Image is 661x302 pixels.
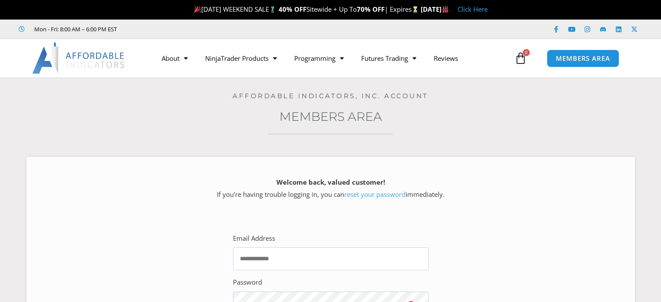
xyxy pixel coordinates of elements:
span: MEMBERS AREA [556,55,610,62]
a: 0 [502,46,540,71]
span: 0 [523,49,530,56]
label: Email Address [233,232,275,245]
a: Click Here [458,5,488,13]
span: [DATE] WEEKEND SALE Sitewide + Up To | Expires [192,5,420,13]
iframe: Customer reviews powered by Trustpilot [129,25,259,33]
img: 🏌️‍♂️ [269,6,276,13]
p: If you’re having trouble logging in, you can immediately. [42,176,620,201]
img: 🎉 [194,6,201,13]
a: NinjaTrader Products [196,48,286,68]
img: LogoAI | Affordable Indicators – NinjaTrader [32,43,126,74]
strong: 70% OFF [357,5,385,13]
a: Futures Trading [352,48,425,68]
strong: Welcome back, valued customer! [276,178,385,186]
strong: [DATE] [421,5,449,13]
nav: Menu [153,48,512,68]
a: Programming [286,48,352,68]
a: reset your password [344,190,405,199]
a: Affordable Indicators, Inc. Account [233,92,428,100]
label: Password [233,276,262,289]
span: Mon - Fri: 8:00 AM – 6:00 PM EST [32,24,117,34]
a: About [153,48,196,68]
a: Reviews [425,48,467,68]
img: 🏭 [442,6,448,13]
a: Members Area [279,109,382,124]
strong: 40% OFF [279,5,306,13]
img: ⌛ [412,6,419,13]
a: MEMBERS AREA [547,50,619,67]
